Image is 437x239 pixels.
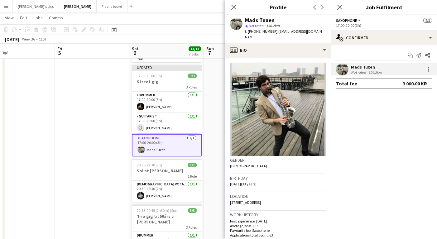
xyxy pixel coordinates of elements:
[21,37,36,41] span: Week 36
[265,23,281,28] span: 156.2km
[336,18,362,23] button: Saxophone
[336,23,432,28] div: 17:00-20:00 (3h)
[230,194,326,199] h3: Location
[225,3,331,11] h3: Profile
[17,14,30,22] a: Edit
[403,80,427,87] div: 3 000.00 KR
[132,181,202,202] app-card-role: [DEMOGRAPHIC_DATA] Vocal + Guitar1/120:30-22:30 (2h)[PERSON_NAME]
[230,223,326,228] p: Average jobs: 0.871
[189,52,201,56] div: 7 Jobs
[245,29,324,39] span: | [EMAIL_ADDRESS][DOMAIN_NAME]
[5,15,14,21] span: View
[245,29,277,34] span: t. [PHONE_NUMBER]
[189,46,201,51] span: 13/13
[132,65,202,70] div: Updated
[230,212,326,217] h3: Work history
[132,134,202,156] app-card-role: Saxophone1/117:00-20:00 (3h)Mads Tuxen
[132,168,202,174] h3: Solist [PERSON_NAME]
[186,225,197,230] span: 3 Roles
[225,43,331,58] div: Bio
[423,18,432,23] span: 2/3
[351,64,383,70] div: Mads Tuxen
[336,18,357,23] span: Saxophone
[137,74,162,78] span: 17:00-20:00 (3h)
[132,213,202,225] h3: Trio gig til 50års v. [PERSON_NAME]
[230,219,326,223] p: First experience: [DATE]
[188,163,197,167] span: 1/1
[331,30,437,45] div: Confirmed
[331,3,437,11] h3: Job Fulfilment
[245,17,275,23] div: Mads Tuxen
[5,36,19,42] div: [DATE]
[137,208,179,213] span: 22:15-00:45 (2h30m) (Sun)
[13,0,59,12] button: [PERSON_NAME]'s gigs
[188,208,197,213] span: 3/3
[97,0,127,12] button: Flachs board
[59,0,97,12] button: [PERSON_NAME]
[188,74,197,78] span: 3/3
[230,182,257,186] span: [DATE] (33 years)
[132,65,202,156] app-job-card: Updated17:00-20:00 (3h)3/3Street gig3 RolesDrummer1/117:00-20:00 (3h)[PERSON_NAME]Guitarist1/117:...
[2,14,16,22] a: View
[20,15,27,21] span: Edit
[132,46,139,51] span: Sat
[132,113,202,134] app-card-role: Guitarist1/117:00-20:00 (3h) [PERSON_NAME]
[230,200,261,205] span: [STREET_ADDRESS]
[39,37,47,41] div: CEST
[132,92,202,113] app-card-role: Drummer1/117:00-20:00 (3h)[PERSON_NAME]
[367,70,383,74] div: 156.2km
[188,174,197,179] span: 1 Role
[230,157,326,163] h3: Gender
[186,85,197,89] span: 3 Roles
[132,159,202,202] app-job-card: 20:30-22:30 (2h)1/1Solist [PERSON_NAME]1 Role[DEMOGRAPHIC_DATA] Vocal + Guitar1/120:30-22:30 (2h)...
[230,175,326,181] h3: Birthday
[137,163,162,167] span: 20:30-22:30 (2h)
[351,70,367,74] div: Not rated
[249,23,264,28] span: Not rated
[57,46,62,51] span: Fri
[206,46,214,51] span: Sun
[131,49,139,56] span: 6
[230,228,326,233] p: Favourite job: Saxophone
[132,79,202,84] h3: Street gig
[46,14,65,22] a: Comms
[205,49,214,56] span: 7
[230,63,326,156] img: Crew avatar or photo
[31,14,45,22] a: Jobs
[230,233,326,237] p: Applications total count: 63
[230,164,267,168] span: [DEMOGRAPHIC_DATA]
[33,15,43,21] span: Jobs
[56,49,62,56] span: 5
[336,80,357,87] div: Total fee
[49,15,63,21] span: Comms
